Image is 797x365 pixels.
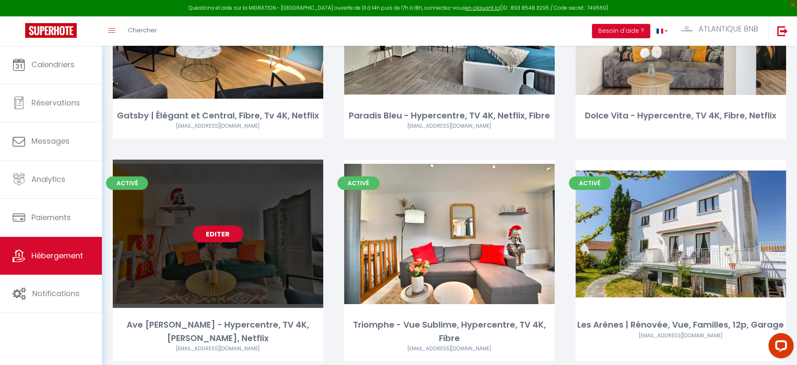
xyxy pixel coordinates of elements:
[576,109,786,122] div: Dolce Vita - Hypercentre, TV 4K, Fibre, Netflix
[113,109,323,122] div: Gatsby | Élégant et Central, Fibre, Tv 4K, Netflix
[592,24,650,38] button: Besoin d'aide ?
[698,24,758,34] span: ATLANTIQUE BNB
[193,226,243,242] a: Editer
[113,122,323,130] div: Airbnb
[31,59,75,70] span: Calendriers
[424,226,475,242] a: Editer
[656,226,706,242] a: Editer
[31,174,65,184] span: Analytics
[106,176,148,190] span: Activé
[569,176,611,190] span: Activé
[344,345,555,353] div: Airbnb
[680,26,693,32] img: ...
[31,97,80,108] span: Réservations
[465,4,500,11] a: en cliquant ici
[337,176,379,190] span: Activé
[122,16,163,46] a: Chercher
[113,345,323,353] div: Airbnb
[31,136,70,146] span: Messages
[128,26,157,34] span: Chercher
[344,109,555,122] div: Paradis Bleu - Hypercentre, TV 4K, Netflix, Fibre
[576,318,786,331] div: Les Arènes | Rénovée, Vue, Familles, 12p, Garage
[344,122,555,130] div: Airbnb
[31,250,83,261] span: Hébergement
[31,212,71,223] span: Paiements
[762,330,797,365] iframe: LiveChat chat widget
[32,288,80,299] span: Notifications
[344,318,555,345] div: Triomphe - Vue Sublime, Hypercentre, TV 4K, Fibre
[113,318,323,345] div: Ave [PERSON_NAME] - Hypercentre, TV 4K, [PERSON_NAME], Netflix
[576,332,786,340] div: Airbnb
[674,16,768,46] a: ... ATLANTIQUE BNB
[25,23,77,38] img: Super Booking
[777,26,788,36] img: logout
